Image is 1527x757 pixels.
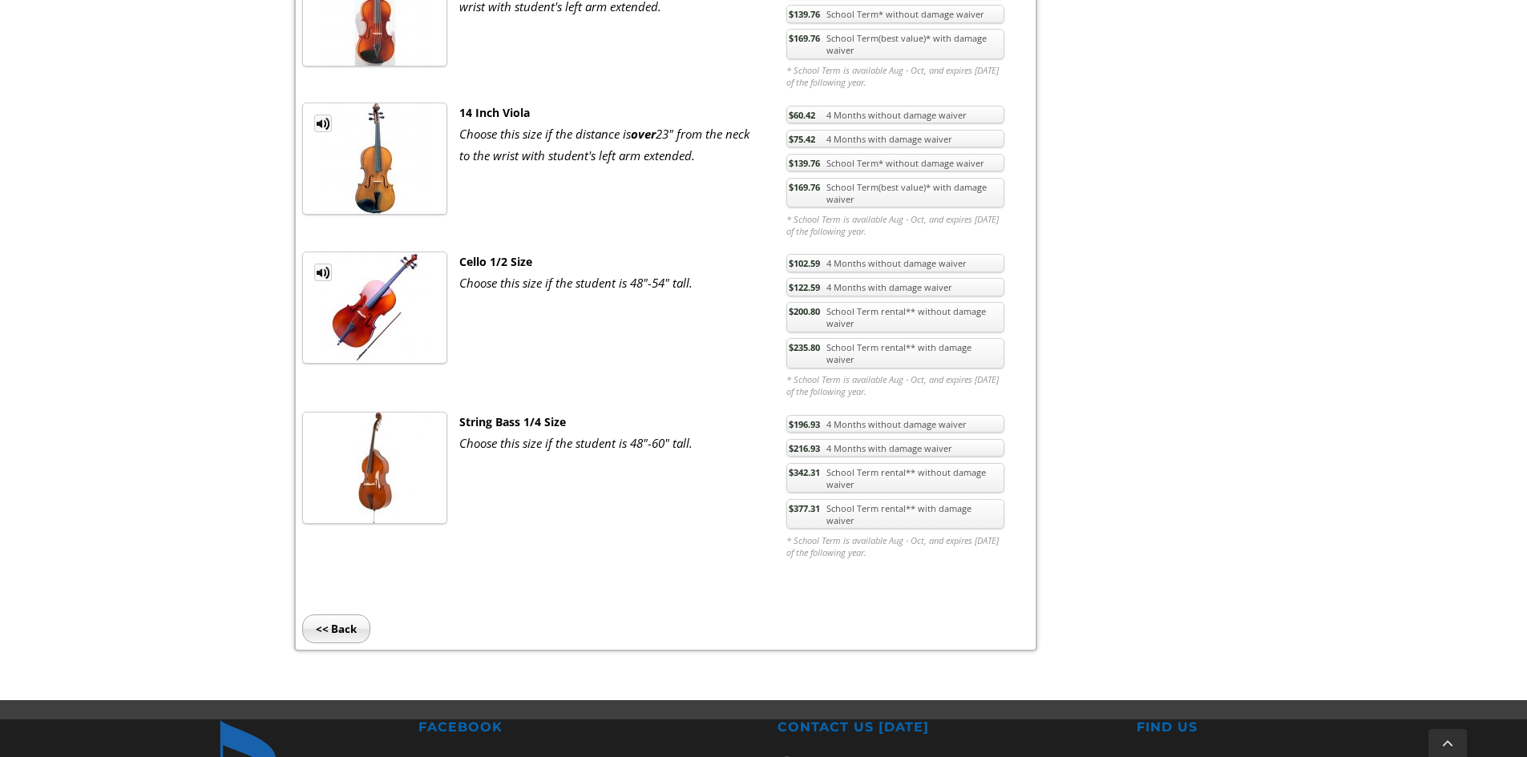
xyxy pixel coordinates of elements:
div: String Bass 1/4 Size [459,412,762,433]
a: $139.76School Term* without damage waiver [786,154,1004,172]
img: th_1fc34dab4bdaff02a3697e89cb8f30dd_1340378551Viola14.JPG [320,103,430,214]
a: $122.594 Months with damage waiver [786,278,1004,296]
span: $235.80 [789,341,820,353]
img: th_1fc34dab4bdaff02a3697e89cb8f30dd_1340462070BassDouble.jpg [320,413,430,523]
span: $342.31 [789,466,820,478]
span: $122.59 [789,281,820,293]
em: * School Term is available Aug - Oct, and expires [DATE] of the following year. [786,64,1004,88]
span: $169.76 [789,181,820,193]
em: Choose this size if the distance is 23" from the neck to the wrist with student's left arm extended. [459,126,749,163]
a: $196.934 Months without damage waiver [786,415,1004,433]
span: $139.76 [789,157,820,169]
span: $169.76 [789,32,820,44]
em: Choose this size if the student is 48"-54" tall. [459,275,693,291]
h2: CONTACT US [DATE] [778,719,1109,736]
strong: over [631,126,656,142]
input: << Back [302,614,370,643]
span: $75.42 [789,133,815,145]
a: $235.80School Term rental** with damage waiver [786,338,1004,368]
a: MP3 Clip [314,115,332,132]
span: $139.76 [789,8,820,20]
span: $200.80 [789,305,820,317]
em: * School Term is available Aug - Oct, and expires [DATE] of the following year. [786,534,1004,558]
a: $216.934 Months with damage waiver [786,439,1004,457]
a: $102.594 Months without damage waiver [786,254,1004,272]
span: $377.31 [789,502,820,514]
span: $196.93 [789,418,820,430]
span: $216.93 [789,442,820,454]
a: $60.424 Months without damage waiver [786,106,1004,124]
a: $139.76School Term* without damage waiver [786,5,1004,23]
a: $169.76School Term(best value)* with damage waiver [786,29,1004,59]
div: Cello 1/2 Size [459,252,762,272]
div: 14 Inch Viola [459,103,762,123]
a: $342.31School Term rental** without damage waiver [786,463,1004,493]
em: Choose this size if the student is 48"-60" tall. [459,435,693,451]
h2: FACEBOOK [418,719,749,736]
a: $377.31School Term rental** with damage waiver [786,499,1004,529]
a: $200.80School Term rental** without damage waiver [786,302,1004,332]
em: * School Term is available Aug - Oct, and expires [DATE] of the following year. [786,213,1004,237]
span: $102.59 [789,257,820,269]
a: $169.76School Term(best value)* with damage waiver [786,178,1004,208]
span: $60.42 [789,109,815,121]
em: * School Term is available Aug - Oct, and expires [DATE] of the following year. [786,373,1004,397]
img: th_1fc34dab4bdaff02a3697e89cb8f30dd_1340461930Cello.jpg [320,252,430,363]
a: $75.424 Months with damage waiver [786,130,1004,148]
h2: FIND US [1137,719,1468,736]
a: MP3 Clip [314,264,332,281]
